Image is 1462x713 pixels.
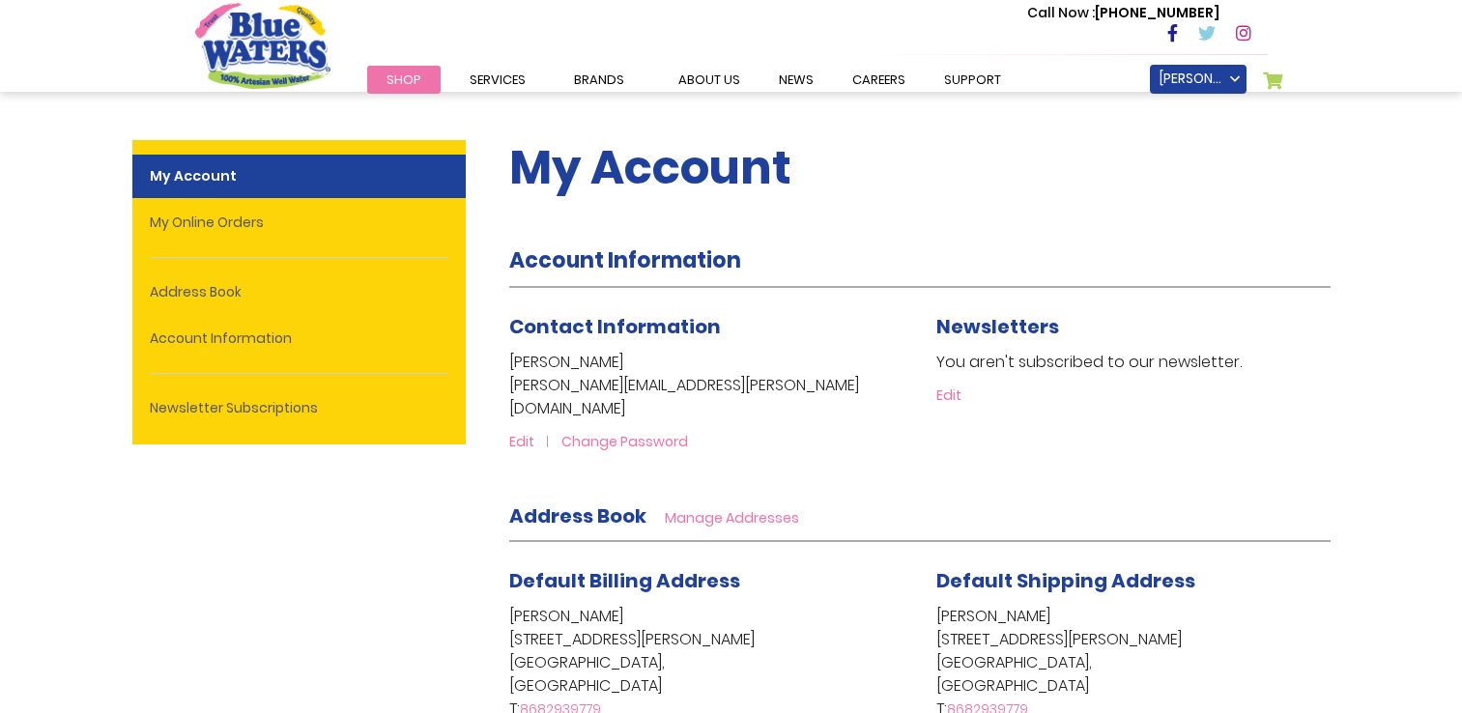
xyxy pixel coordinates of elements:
[760,66,833,94] a: News
[936,385,961,405] a: Edit
[132,386,466,430] a: Newsletter Subscriptions
[509,313,721,340] span: Contact Information
[925,66,1020,94] a: support
[509,567,740,594] span: Default Billing Address
[387,71,421,89] span: Shop
[132,317,466,360] a: Account Information
[509,351,903,420] p: [PERSON_NAME] [PERSON_NAME][EMAIL_ADDRESS][PERSON_NAME][DOMAIN_NAME]
[1150,65,1247,94] a: [PERSON_NAME]
[574,71,624,89] span: Brands
[509,502,646,529] strong: Address Book
[509,432,534,451] span: Edit
[132,155,466,198] strong: My Account
[936,351,1331,374] p: You aren't subscribed to our newsletter.
[1027,3,1219,23] p: [PHONE_NUMBER]
[1027,3,1095,22] span: Call Now :
[659,66,760,94] a: about us
[509,135,791,200] span: My Account
[833,66,925,94] a: careers
[509,432,558,451] a: Edit
[470,71,526,89] span: Services
[195,3,330,88] a: store logo
[936,313,1059,340] span: Newsletters
[561,432,688,451] a: Change Password
[509,245,741,275] strong: Account Information
[936,567,1195,594] span: Default Shipping Address
[665,508,799,528] a: Manage Addresses
[132,201,466,244] a: My Online Orders
[132,271,466,314] a: Address Book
